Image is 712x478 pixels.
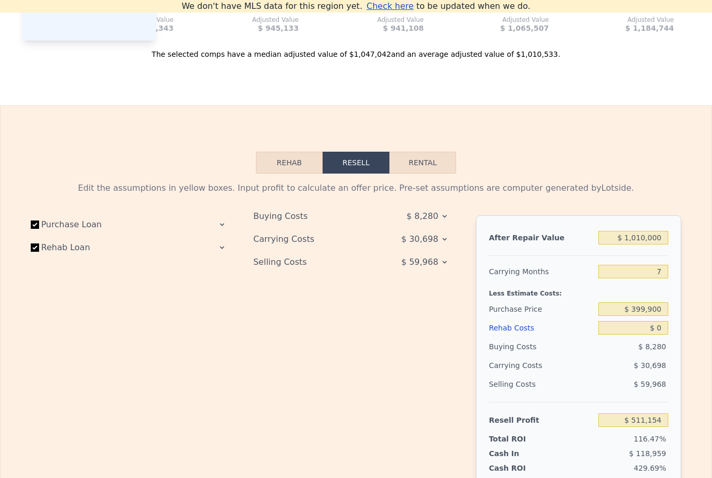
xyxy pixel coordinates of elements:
span: $ 59,968 [401,253,438,272]
div: Resell Profit [489,411,594,430]
button: Rehab [256,152,323,174]
span: $ 59,968 [634,380,666,388]
span: $ 118,959 [629,449,666,458]
div: Buying Costs [489,337,594,356]
span: $ 1,184,744 [625,24,674,32]
span: $ 941,108 [383,24,424,32]
div: Less Estimate Costs: [489,281,668,300]
div: Selling Costs [253,253,370,272]
span: 116.47% [634,435,666,443]
span: $ 30,698 [634,361,666,370]
span: Check here [366,1,413,11]
button: Resell [323,152,389,174]
div: Carrying Costs [489,356,554,375]
div: Total ROI [489,434,554,444]
div: Adjusted Value [190,16,299,24]
div: Carrying Months [489,262,594,281]
span: $ 1,065,507 [500,24,549,32]
div: After Repair Value [489,228,594,247]
span: $ 30,698 [401,230,438,249]
div: Rehab Costs [489,318,594,337]
div: Selling Costs [489,375,594,394]
span: $ 8,280 [639,342,666,351]
span: $ 945,133 [258,24,299,32]
input: Rehab Loan [31,243,39,252]
div: Adjusted Value [315,16,424,24]
button: Rental [389,152,456,174]
label: Purchase Loan [31,215,147,234]
label: Rehab Loan [31,238,147,257]
div: Buying Costs [253,207,370,226]
div: Edit the assumptions in yellow boxes. Input profit to calculate an offer price. Pre-set assumptio... [31,182,681,194]
div: The selected comps have a median adjusted value of $1,047,042 and an average adjusted value of $1... [22,41,690,59]
div: Cash ROI [489,463,564,473]
input: Purchase Loan [31,220,39,229]
div: Purchase Price [489,300,594,318]
div: Adjusted Value [440,16,549,24]
div: Cash In [489,448,554,459]
span: 429.69% [634,464,666,472]
span: $ 8,280 [407,207,438,226]
div: Adjusted Value [566,16,674,24]
div: Carrying Costs [253,230,370,249]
